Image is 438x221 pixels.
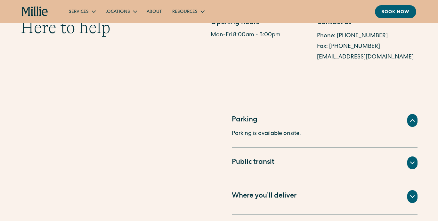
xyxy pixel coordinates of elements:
[142,6,167,17] a: About
[20,18,110,38] h2: Here to help
[232,157,274,168] div: Public transit
[105,9,130,15] div: Locations
[317,54,414,60] a: [EMAIL_ADDRESS][DOMAIN_NAME]
[317,44,380,49] a: Fax: [PHONE_NUMBER]
[232,129,418,138] p: Parking is available onsite.
[100,6,142,17] div: Locations
[375,5,416,18] a: Book now
[211,31,311,40] div: Mon-Fri 8:00am - 5:00pm
[167,6,209,17] div: Resources
[232,191,296,202] div: Where you’ll deliver
[381,9,410,16] div: Book now
[22,6,48,17] a: home
[69,9,89,15] div: Services
[232,115,257,126] div: Parking
[64,6,100,17] div: Services
[172,9,198,15] div: Resources
[317,33,388,39] a: Phone: [PHONE_NUMBER]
